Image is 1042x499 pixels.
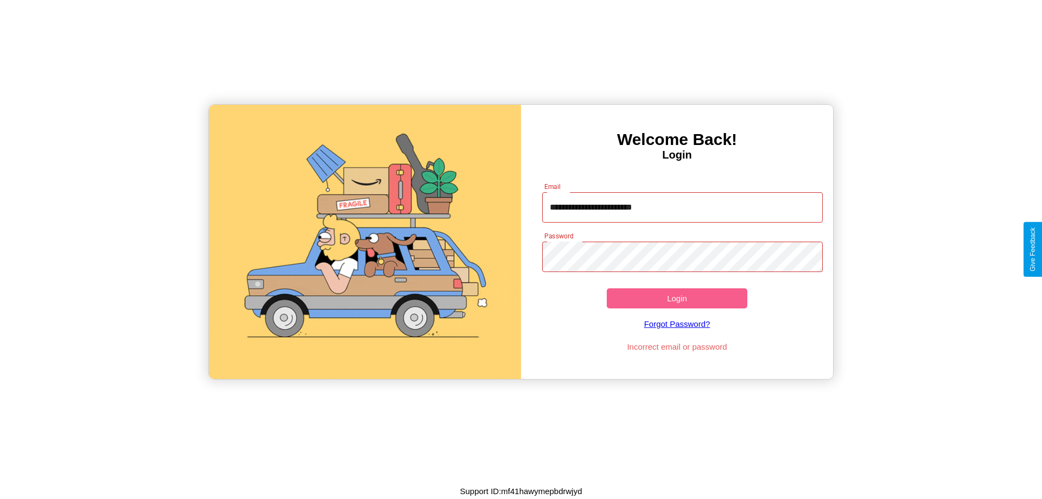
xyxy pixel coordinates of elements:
label: Email [544,182,561,191]
button: Login [607,288,747,308]
h3: Welcome Back! [521,130,833,149]
label: Password [544,231,573,241]
h4: Login [521,149,833,161]
p: Support ID: mf41hawymepbdrwjyd [460,484,582,498]
p: Incorrect email or password [537,339,818,354]
a: Forgot Password? [537,308,818,339]
img: gif [209,105,521,379]
div: Give Feedback [1029,228,1037,271]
